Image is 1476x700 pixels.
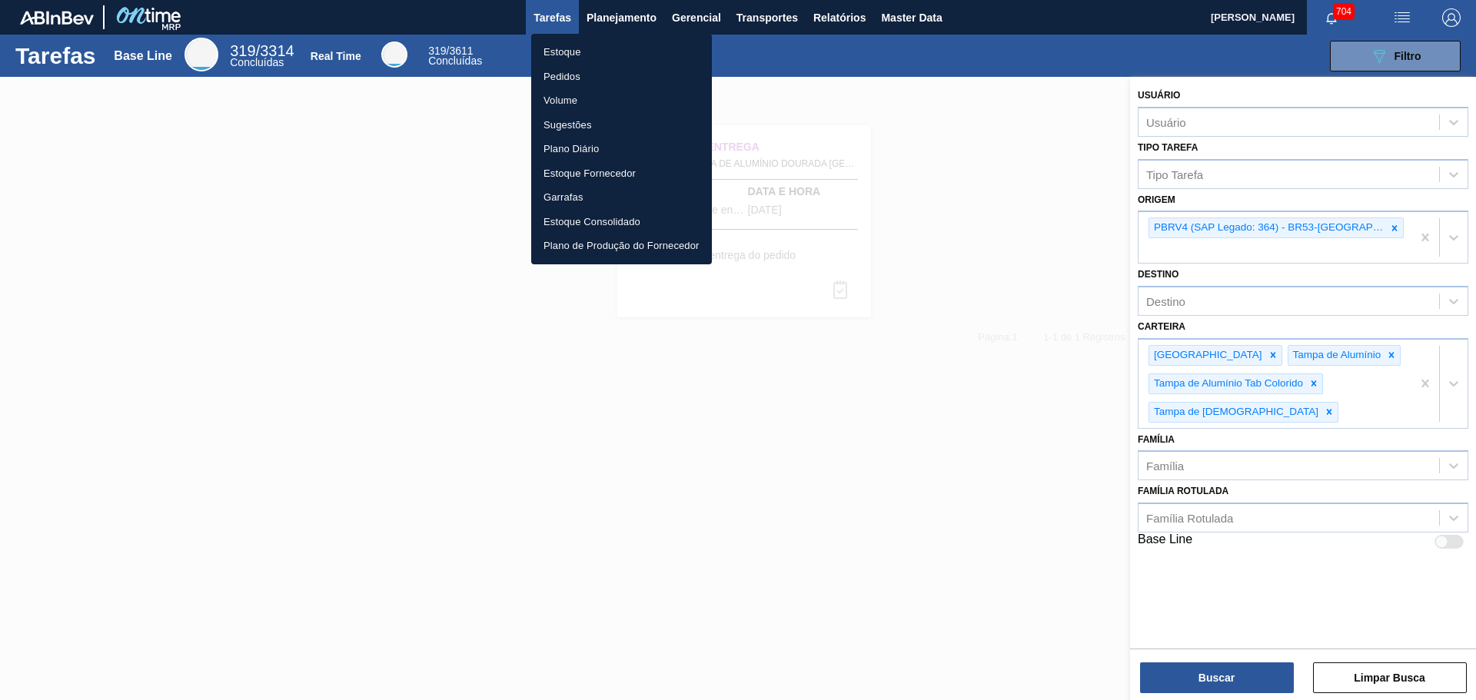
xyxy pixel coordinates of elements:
a: Volume [531,88,712,113]
a: Garrafas [531,185,712,210]
a: Plano de Produção do Fornecedor [531,234,712,258]
a: Estoque Consolidado [531,210,712,234]
a: Sugestões [531,113,712,138]
a: Estoque [531,40,712,65]
a: Plano Diário [531,137,712,161]
a: Estoque Fornecedor [531,161,712,186]
a: Pedidos [531,65,712,89]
